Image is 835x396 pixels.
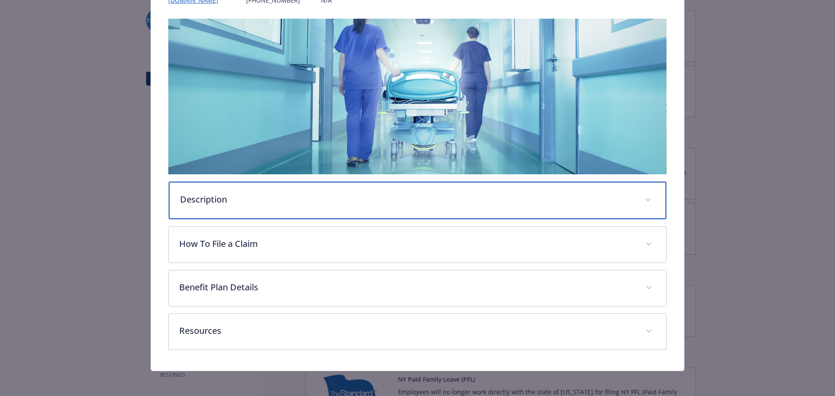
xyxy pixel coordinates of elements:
p: Benefit Plan Details [179,281,635,294]
div: How To File a Claim [169,227,667,263]
div: Benefit Plan Details [169,270,667,306]
p: How To File a Claim [179,237,635,250]
div: Description [169,182,667,219]
div: Resources [169,314,667,349]
p: Resources [179,324,635,337]
p: Description [180,193,635,206]
img: banner [168,19,667,174]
